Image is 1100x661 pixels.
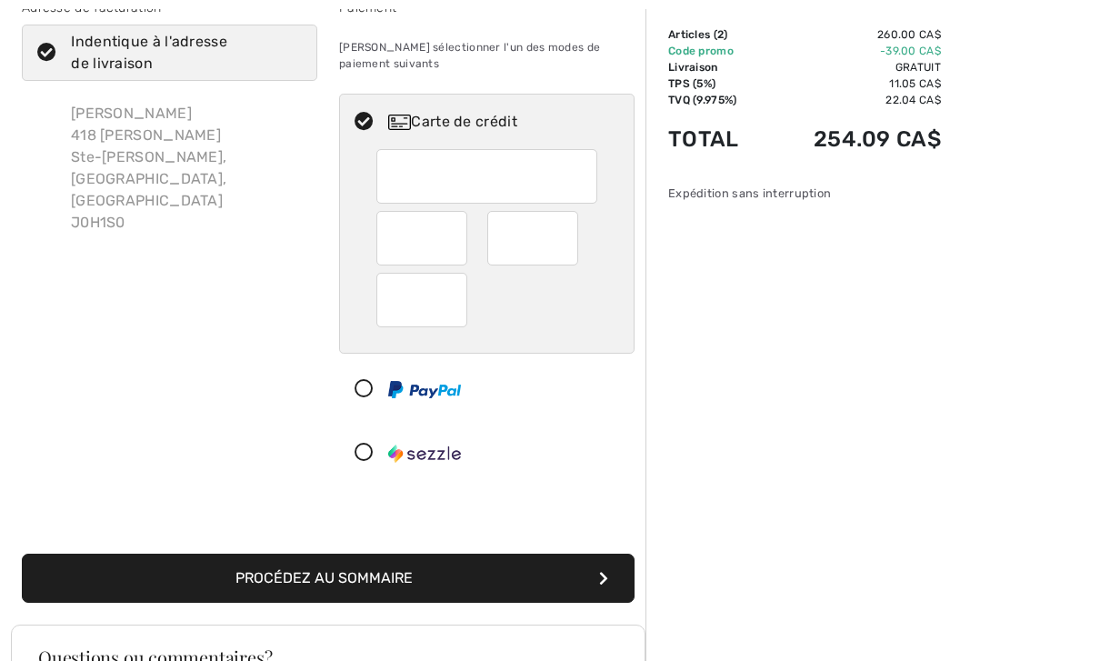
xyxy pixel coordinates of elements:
[502,217,566,259] iframe: Secure Credit Card Frame - Expiration Year
[765,108,941,170] td: 254.09 CA$
[668,108,765,170] td: Total
[388,115,411,130] img: Carte de crédit
[388,111,622,133] div: Carte de crédit
[388,445,461,463] img: Sezzle
[22,554,635,603] button: Procédez au sommaire
[388,381,461,398] img: PayPal
[391,279,455,321] iframe: Secure Credit Card Frame - CVV
[668,92,765,108] td: TVQ (9.975%)
[765,43,941,59] td: -39.00 CA$
[391,217,455,259] iframe: Secure Credit Card Frame - Expiration Month
[668,43,765,59] td: Code promo
[668,185,941,202] div: Expédition sans interruption
[765,75,941,92] td: 11.05 CA$
[765,92,941,108] td: 22.04 CA$
[765,59,941,75] td: Gratuit
[339,25,635,86] div: [PERSON_NAME] sélectionner l'un des modes de paiement suivants
[765,26,941,43] td: 260.00 CA$
[391,155,585,197] iframe: Secure Credit Card Frame - Credit Card Number
[668,26,765,43] td: Articles ( )
[71,31,290,75] div: Indentique à l'adresse de livraison
[668,59,765,75] td: Livraison
[56,88,317,248] div: [PERSON_NAME] 418 [PERSON_NAME] Ste-[PERSON_NAME], [GEOGRAPHIC_DATA], [GEOGRAPHIC_DATA] J0H1S0
[717,28,724,41] span: 2
[668,75,765,92] td: TPS (5%)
